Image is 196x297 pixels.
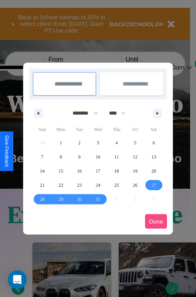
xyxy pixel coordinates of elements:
div: Give Feedback [4,135,9,167]
span: 8 [60,150,62,164]
span: 5 [134,136,136,150]
button: 11 [107,150,126,164]
span: 25 [114,178,119,192]
button: 31 [89,192,107,206]
span: 31 [96,192,100,206]
span: 10 [96,150,100,164]
span: 29 [58,192,63,206]
span: 22 [58,178,63,192]
span: 20 [151,164,156,178]
span: Thu [107,123,126,136]
span: 18 [114,164,119,178]
button: 12 [126,150,144,164]
span: 23 [77,178,82,192]
span: 2 [78,136,81,150]
span: 27 [151,178,156,192]
button: Done [145,214,167,229]
button: 20 [145,164,163,178]
button: 25 [107,178,126,192]
span: 12 [133,150,138,164]
button: 16 [70,164,89,178]
button: 2 [70,136,89,150]
button: 18 [107,164,126,178]
span: 1 [60,136,62,150]
button: 6 [145,136,163,150]
span: Sat [145,123,163,136]
button: 23 [70,178,89,192]
button: 19 [126,164,144,178]
span: 16 [77,164,82,178]
button: 10 [89,150,107,164]
span: 4 [115,136,118,150]
span: 14 [40,164,45,178]
button: 5 [126,136,144,150]
span: 19 [133,164,138,178]
button: 28 [33,192,51,206]
span: Fri [126,123,144,136]
span: 21 [40,178,45,192]
button: 26 [126,178,144,192]
button: 15 [51,164,70,178]
button: 22 [51,178,70,192]
span: 17 [96,164,100,178]
span: Sun [33,123,51,136]
span: 28 [40,192,45,206]
span: 13 [151,150,156,164]
span: 15 [58,164,63,178]
span: Mon [51,123,70,136]
span: 7 [41,150,44,164]
button: 13 [145,150,163,164]
button: 24 [89,178,107,192]
button: 17 [89,164,107,178]
button: 30 [70,192,89,206]
div: Open Intercom Messenger [8,270,27,289]
span: Wed [89,123,107,136]
button: 8 [51,150,70,164]
button: 27 [145,178,163,192]
button: 29 [51,192,70,206]
span: Tue [70,123,89,136]
span: 26 [133,178,138,192]
button: 9 [70,150,89,164]
button: 4 [107,136,126,150]
span: 30 [77,192,82,206]
button: 21 [33,178,51,192]
button: 3 [89,136,107,150]
span: 9 [78,150,81,164]
span: 6 [152,136,155,150]
span: 3 [97,136,99,150]
button: 14 [33,164,51,178]
button: 1 [51,136,70,150]
button: 7 [33,150,51,164]
span: 24 [96,178,100,192]
span: 11 [114,150,119,164]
